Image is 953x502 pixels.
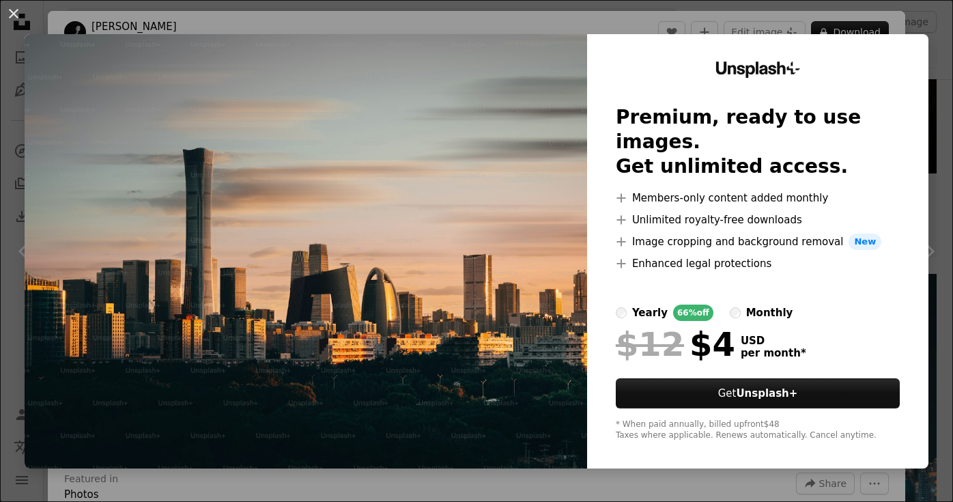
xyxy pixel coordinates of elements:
[616,326,735,362] div: $4
[616,234,900,250] li: Image cropping and background removal
[616,105,900,179] h2: Premium, ready to use images. Get unlimited access.
[616,212,900,228] li: Unlimited royalty-free downloads
[741,335,806,347] span: USD
[616,378,900,408] button: GetUnsplash+
[616,307,627,318] input: yearly66%off
[736,387,797,400] strong: Unsplash+
[616,255,900,272] li: Enhanced legal protections
[616,419,900,441] div: * When paid annually, billed upfront $48 Taxes where applicable. Renews automatically. Cancel any...
[673,305,713,321] div: 66% off
[849,234,881,250] span: New
[746,305,793,321] div: monthly
[616,190,900,206] li: Members-only content added monthly
[741,347,806,359] span: per month *
[616,326,684,362] span: $12
[730,307,741,318] input: monthly
[632,305,668,321] div: yearly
